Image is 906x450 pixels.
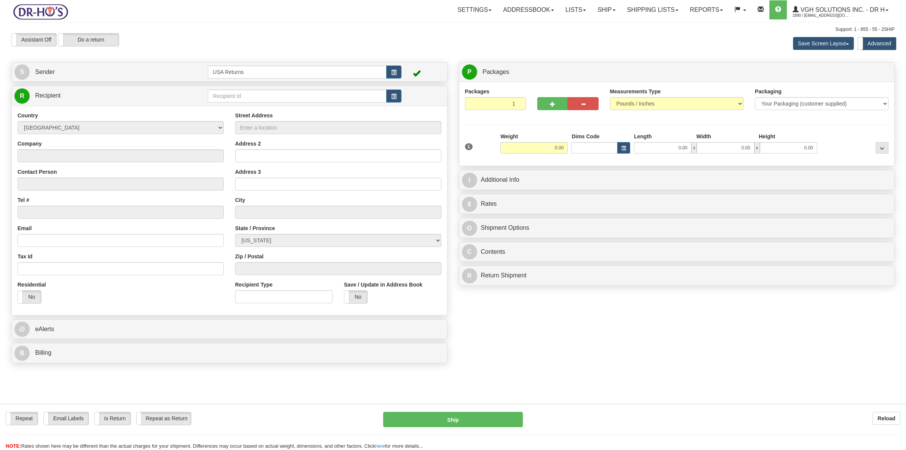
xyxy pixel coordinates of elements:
[235,196,245,204] label: City
[634,133,652,140] label: Length
[462,197,477,212] span: $
[462,268,477,283] span: R
[6,443,21,449] span: NOTE:
[14,346,30,361] span: B
[137,412,191,424] label: Repeat as Return
[344,281,422,288] label: Save / Update in Address Book
[787,0,894,19] a: VGH Solutions Inc. - Dr H 1890 / [EMAIL_ADDRESS][DOMAIN_NAME]
[12,34,56,46] label: Assistant Off
[35,92,61,99] span: Recipient
[18,224,32,232] label: Email
[876,142,888,154] div: ...
[18,196,29,204] label: Tel #
[497,0,560,19] a: Addressbook
[18,168,57,176] label: Contact Person
[35,349,51,356] span: Billing
[375,443,385,449] a: here
[235,168,261,176] label: Address 3
[759,133,775,140] label: Height
[344,291,368,303] label: No
[462,244,892,260] a: CContents
[462,64,892,80] a: P Packages
[755,142,760,154] span: x
[18,281,46,288] label: Residential
[793,37,854,50] button: Save Screen Layout
[462,172,892,188] a: IAdditional Info
[18,291,41,303] label: No
[592,0,621,19] a: Ship
[572,133,599,140] label: Dims Code
[462,244,477,259] span: C
[44,412,89,424] label: Email Labels
[610,88,661,95] label: Measurements Type
[14,64,30,80] span: S
[755,88,782,95] label: Packaging
[452,0,497,19] a: Settings
[59,34,119,46] label: Do a return
[235,281,273,288] label: Recipient Type
[35,326,54,332] span: eAlerts
[621,0,684,19] a: Shipping lists
[462,173,477,188] span: I
[11,2,70,21] img: logo1890.jpg
[208,66,386,78] input: Sender Id
[14,88,30,104] span: R
[462,64,477,80] span: P
[482,69,509,75] span: Packages
[462,196,892,212] a: $Rates
[208,90,386,102] input: Recipient Id
[14,345,444,361] a: B Billing
[18,140,42,147] label: Company
[560,0,592,19] a: Lists
[18,253,32,260] label: Tax Id
[465,88,490,95] label: Packages
[14,64,208,80] a: S Sender
[383,412,523,427] button: Ship
[462,221,477,236] span: O
[235,121,441,134] input: Enter a location
[14,322,30,337] span: @
[691,142,697,154] span: x
[500,133,518,140] label: Weight
[465,143,473,150] span: 1
[35,69,55,75] span: Sender
[799,6,885,13] span: VGH Solutions Inc. - Dr H
[95,412,131,424] label: Is Return
[18,112,38,119] label: Country
[877,415,895,421] b: Reload
[462,220,892,236] a: OShipment Options
[696,133,711,140] label: Width
[793,12,850,19] span: 1890 / [EMAIL_ADDRESS][DOMAIN_NAME]
[235,112,273,119] label: Street Address
[873,412,900,425] button: Reload
[235,224,275,232] label: State / Province
[684,0,729,19] a: Reports
[11,26,895,33] div: Support: 1 - 855 - 55 - 2SHIP
[14,88,186,104] a: R Recipient
[462,268,892,283] a: RReturn Shipment
[235,253,264,260] label: Zip / Postal
[858,37,896,50] label: Advanced
[235,140,261,147] label: Address 2
[14,322,444,337] a: @ eAlerts
[6,412,38,424] label: Repeat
